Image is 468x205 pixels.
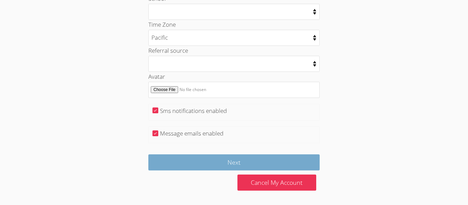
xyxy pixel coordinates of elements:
a: Cancel My Account [237,175,316,191]
label: Referral source [148,47,188,54]
input: Next [148,154,320,170]
label: Sms notifications enabled [160,107,227,115]
label: Time Zone [148,21,176,28]
label: Avatar [148,73,165,80]
label: Message emails enabled [160,129,223,137]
